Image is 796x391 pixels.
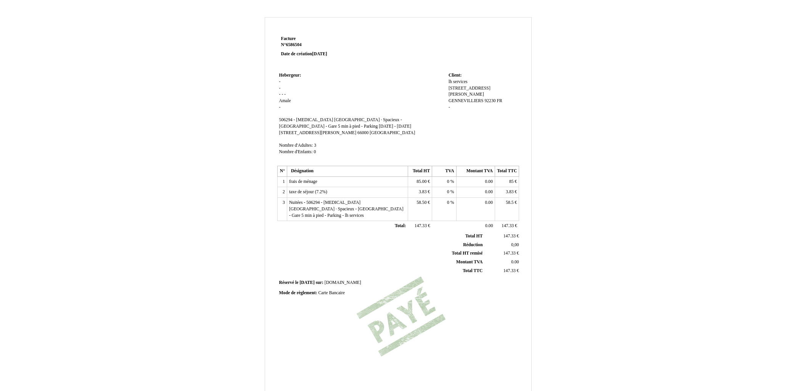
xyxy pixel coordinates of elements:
span: Carte Bancaire [318,290,345,295]
span: 3.83 [419,189,426,194]
td: 3 [277,198,287,221]
span: - [279,105,281,110]
span: [DOMAIN_NAME] [325,280,361,285]
span: 0.00 [485,189,493,194]
td: € [408,176,432,187]
span: Réduction [463,242,482,247]
span: Total: [395,223,406,228]
td: % [432,176,456,187]
span: - [449,105,450,110]
span: 85.00 [416,179,426,184]
th: Montant TVA [456,166,495,177]
span: 58.50 [416,200,426,205]
span: Nombre d'Enfants: [279,149,313,154]
td: € [484,266,520,275]
span: lh [449,79,452,84]
th: Total HT [408,166,432,177]
iframe: Chat [764,357,790,385]
span: 85 [509,179,514,184]
span: Total HT [465,234,482,239]
span: Montant TVA [456,260,482,264]
td: € [408,198,432,221]
span: 0.00 [485,200,493,205]
span: [DATE] - [DATE] [379,124,411,129]
td: € [484,249,520,258]
span: frais de ménage [289,179,317,184]
strong: Date de création [281,51,327,56]
th: N° [277,166,287,177]
span: GENNEVILLIERS 92230 [449,98,496,103]
td: € [495,176,519,187]
span: Total TTC [463,268,482,273]
span: 0.00 [511,260,519,264]
span: 147.33 [502,223,514,228]
td: € [495,187,519,198]
span: Client: [449,73,462,78]
span: Hebergeur: [279,73,301,78]
span: services [453,79,468,84]
span: - [279,92,281,97]
td: % [432,187,456,198]
span: Nombre d'Adultes: [279,143,313,148]
strong: N° [281,42,372,48]
span: Amale [279,98,291,103]
th: Désignation [287,166,408,177]
span: [GEOGRAPHIC_DATA] [370,130,415,135]
span: 147.33 [503,268,516,273]
span: Mode de règlement: [279,290,317,295]
td: 2 [277,187,287,198]
span: 6586504 [286,42,302,47]
span: - [284,92,286,97]
td: € [408,187,432,198]
span: 66000 [357,130,368,135]
td: € [495,198,519,221]
span: 0.00 [485,223,493,228]
span: 506294 - [MEDICAL_DATA] [GEOGRAPHIC_DATA] · Spacieux - [GEOGRAPHIC_DATA] - Gare 5 min à pied - Pa... [279,117,402,129]
span: Nuitées - 506294 - [MEDICAL_DATA] [GEOGRAPHIC_DATA] · Spacieux - [GEOGRAPHIC_DATA] - Gare 5 min à... [289,200,404,218]
span: taxe de séjour (7.2%) [289,189,327,194]
span: 147.33 [503,251,516,256]
span: - [279,86,281,91]
span: 58.5 [506,200,513,205]
span: - [281,92,283,97]
span: Réservé le [279,280,299,285]
td: € [484,232,520,240]
span: [STREET_ADDRESS][PERSON_NAME] [279,130,357,135]
td: 1 [277,176,287,187]
th: TVA [432,166,456,177]
span: 0 [447,179,449,184]
span: Facture [281,36,296,41]
span: 147.33 [415,223,427,228]
td: % [432,198,456,221]
span: [STREET_ADDRESS][PERSON_NAME] [449,86,490,97]
td: € [495,221,519,232]
span: [DATE] [312,51,327,56]
span: sur: [316,280,323,285]
span: [DATE] [299,280,314,285]
span: 147.33 [503,234,516,239]
span: - [279,79,281,84]
span: Total HT remisé [452,251,482,256]
span: 0 [447,200,449,205]
span: 3 [314,143,316,148]
span: 0 [314,149,316,154]
span: 0 [447,189,449,194]
span: 0.00 [485,179,493,184]
span: 3.83 [506,189,513,194]
span: 0,00 [511,242,519,247]
th: Total TTC [495,166,519,177]
span: FR [497,98,502,103]
td: € [408,221,432,232]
